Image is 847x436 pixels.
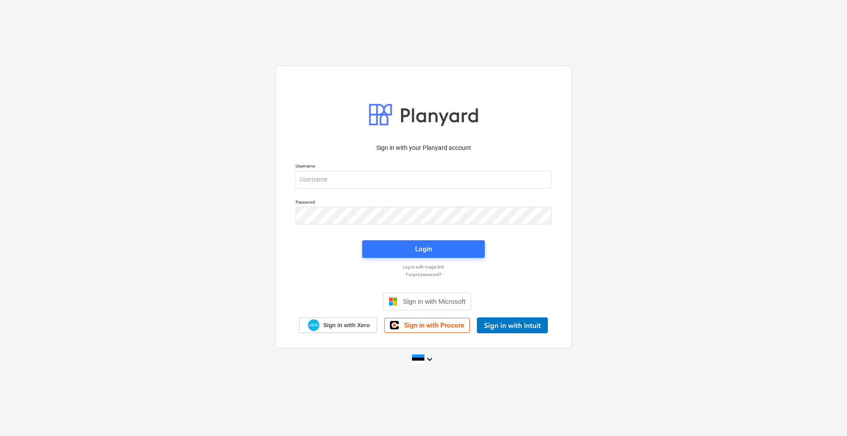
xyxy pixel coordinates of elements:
img: Xero logo [308,319,319,331]
i: keyboard_arrow_down [424,354,435,365]
img: Microsoft logo [389,297,397,306]
a: Sign in with Xero [299,317,378,333]
p: Password [296,199,551,207]
a: Forgot password? [291,272,556,277]
span: Sign in with Procore [404,321,464,329]
a: Log in with magic link [291,264,556,270]
p: Sign in with your Planyard account [296,143,551,153]
div: Login [415,243,432,255]
button: Login [362,240,485,258]
span: Sign in with Microsoft [403,298,465,305]
span: Sign in with Xero [323,321,370,329]
input: Username [296,171,551,189]
p: Username [296,163,551,171]
a: Sign in with Procore [384,318,470,333]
